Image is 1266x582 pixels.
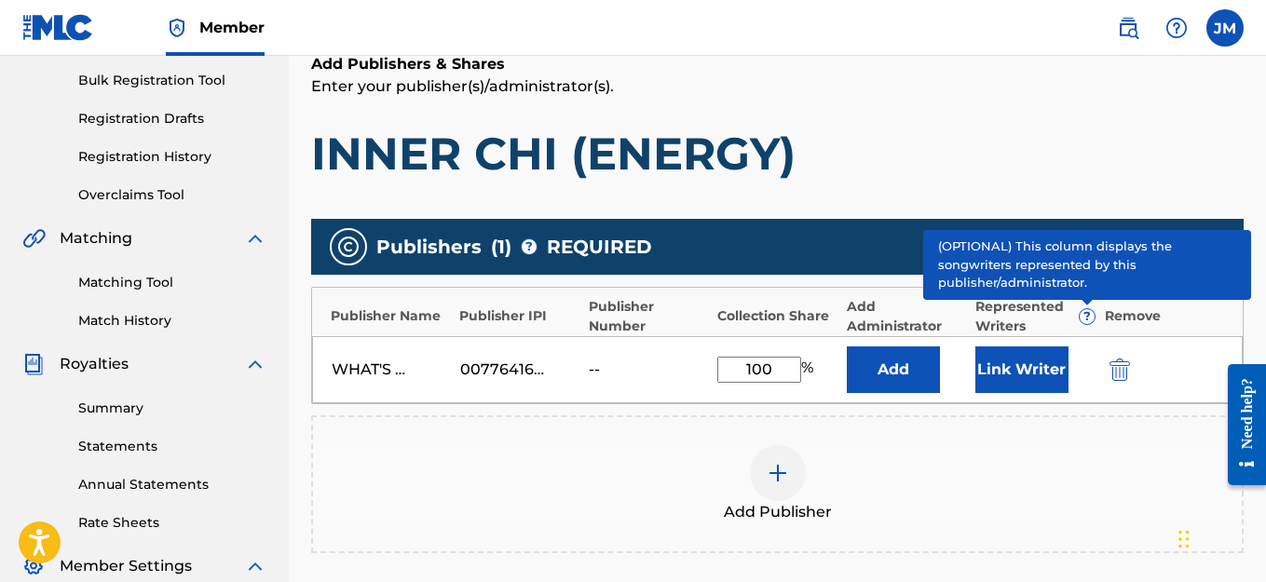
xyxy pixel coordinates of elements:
[547,233,652,261] span: REQUIRED
[801,357,818,383] span: %
[78,399,266,418] a: Summary
[337,236,360,258] img: publishers
[847,346,940,393] button: Add
[60,555,192,577] span: Member Settings
[1214,358,1266,493] iframe: Resource Center
[78,475,266,494] a: Annual Statements
[22,353,45,375] img: Royalties
[522,239,537,254] span: ?
[1109,9,1147,47] a: Public Search
[78,147,266,167] a: Registration History
[78,273,266,292] a: Matching Tool
[459,306,579,326] div: Publisher IPI
[1105,306,1224,326] div: Remove
[975,346,1069,393] button: Link Writer
[1080,309,1095,324] span: ?
[78,185,266,205] a: Overclaims Tool
[847,297,966,336] div: Add Administrator
[589,297,708,336] div: Publisher Number
[78,109,266,129] a: Registration Drafts
[244,227,266,250] img: expand
[78,71,266,90] a: Bulk Registration Tool
[1178,511,1190,567] div: Drag
[1117,17,1139,39] img: search
[717,306,837,326] div: Collection Share
[311,126,1244,182] h1: INNER CHI (ENERGY)
[331,306,450,326] div: Publisher Name
[78,513,266,533] a: Rate Sheets
[244,353,266,375] img: expand
[1137,237,1176,255] span: 100 %
[311,53,1244,75] h6: Add Publishers & Shares
[60,353,129,375] span: Royalties
[975,297,1095,336] div: Represented Writers
[166,17,188,39] img: Top Rightsholder
[767,462,789,484] img: add
[78,437,266,456] a: Statements
[1165,17,1188,39] img: help
[199,17,265,38] span: Member
[22,227,46,250] img: Matching
[311,75,1244,98] p: Enter your publisher(s)/administrator(s).
[1109,359,1130,381] img: 12a2ab48e56ec057fbd8.svg
[1173,493,1266,582] iframe: Chat Widget
[724,501,832,523] span: Add Publisher
[1206,9,1244,47] div: User Menu
[60,227,132,250] span: Matching
[376,233,482,261] span: Publishers
[78,311,266,331] a: Match History
[1038,236,1206,258] div: Total shares:
[244,555,266,577] img: expand
[1158,9,1195,47] div: Help
[22,555,45,577] img: Member Settings
[491,233,511,261] span: ( 1 )
[22,14,94,41] img: MLC Logo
